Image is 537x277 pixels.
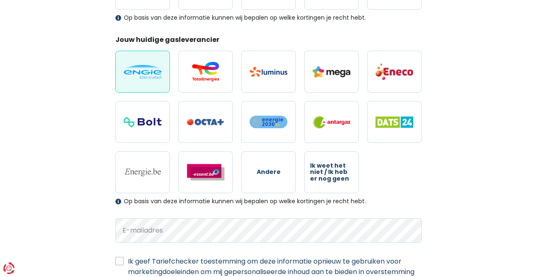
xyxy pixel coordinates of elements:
img: Bolt [124,117,162,127]
div: Op basis van deze informatie kunnen wij bepalen op welke kortingen je recht hebt. [115,14,422,21]
img: Antargaz [313,116,350,129]
img: Luminus [250,67,287,77]
img: Mega [313,66,350,78]
img: Eneco [375,63,413,80]
legend: Jouw huidige gasleverancier [115,35,422,48]
img: Essent [187,164,224,181]
span: Ik weet het niet / Ik heb er nog geen [310,163,353,182]
img: Engie / Electrabel [124,65,162,79]
img: Energie2030 [250,115,287,129]
img: Octa+ [187,119,224,126]
img: Energie.be [124,168,162,177]
img: Total Energies / Lampiris [187,62,224,82]
span: Andere [257,169,281,175]
div: Op basis van deze informatie kunnen wij bepalen op welke kortingen je recht hebt. [115,198,422,205]
img: Dats 24 [375,116,413,128]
